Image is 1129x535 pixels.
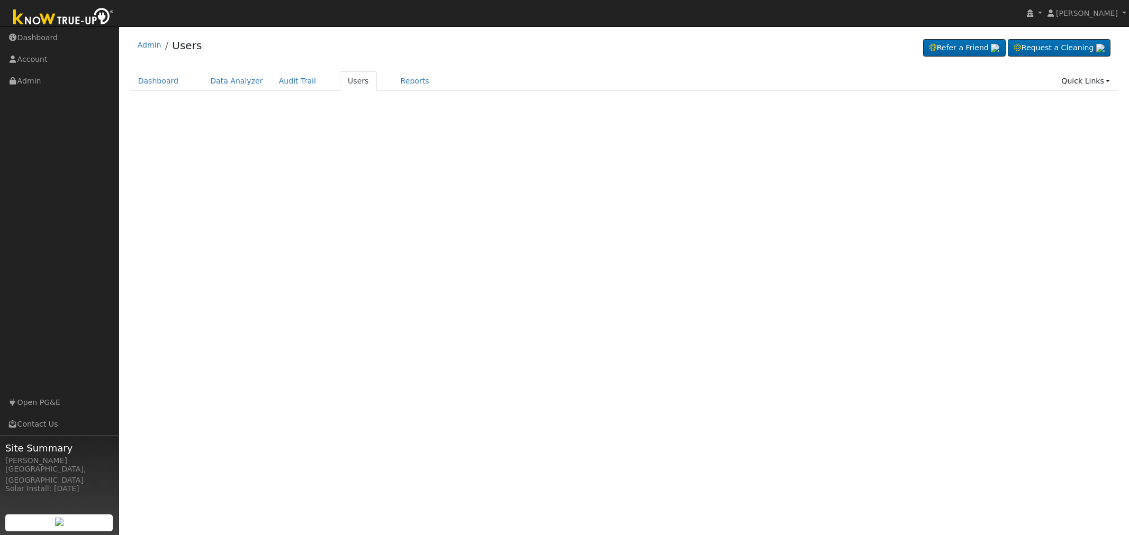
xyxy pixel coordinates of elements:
div: Solar Install: [DATE] [5,483,113,494]
img: Know True-Up [8,6,119,30]
a: Request a Cleaning [1008,39,1110,57]
a: Data Analyzer [202,71,271,91]
span: [PERSON_NAME] [1056,9,1118,17]
a: Audit Trail [271,71,324,91]
a: Refer a Friend [923,39,1006,57]
a: Dashboard [130,71,187,91]
img: retrieve [55,518,64,526]
a: Admin [138,41,161,49]
a: Users [172,39,202,52]
a: Quick Links [1053,71,1118,91]
a: Users [340,71,377,91]
img: retrieve [991,44,999,52]
span: Site Summary [5,441,113,455]
a: Reports [393,71,437,91]
div: [PERSON_NAME] [5,455,113,466]
div: [GEOGRAPHIC_DATA], [GEOGRAPHIC_DATA] [5,464,113,486]
img: retrieve [1096,44,1105,52]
